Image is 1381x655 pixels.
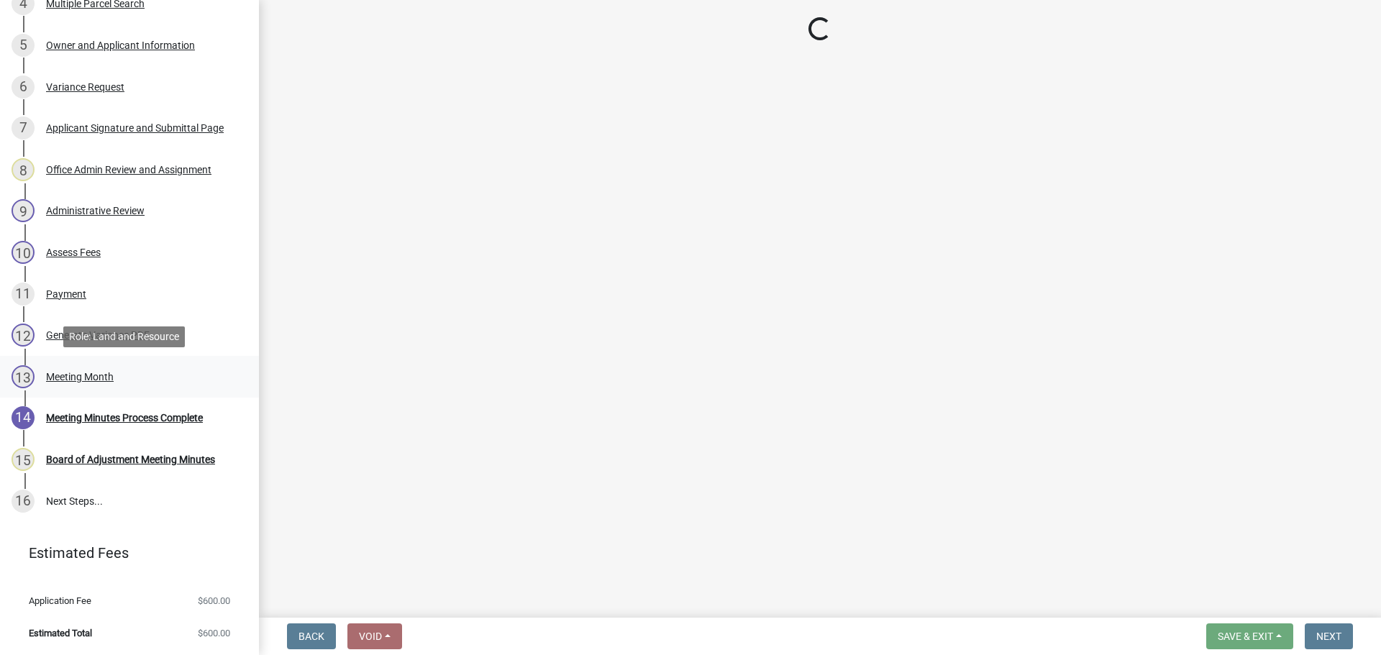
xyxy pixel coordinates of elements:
div: 16 [12,490,35,513]
div: 6 [12,75,35,99]
div: Assess Fees [46,247,101,257]
div: 9 [12,199,35,222]
div: Owner and Applicant Information [46,40,195,50]
span: Back [298,631,324,642]
div: Variance Request [46,82,124,92]
span: Estimated Total [29,628,92,638]
div: Applicant Signature and Submittal Page [46,123,224,133]
button: Back [287,623,336,649]
span: $600.00 [198,596,230,605]
span: Save & Exit [1218,631,1273,642]
div: Meeting Minutes Process Complete [46,413,203,423]
div: Role: Land and Resource [63,326,185,347]
a: Estimated Fees [12,539,236,567]
div: Administrative Review [46,206,145,216]
div: Board of Adjustment Meeting Minutes [46,454,215,464]
span: $600.00 [198,628,230,638]
span: Next [1316,631,1341,642]
div: Generate Variance PDF [46,330,150,340]
div: 7 [12,116,35,139]
span: Void [359,631,382,642]
div: 10 [12,241,35,264]
div: 15 [12,448,35,471]
button: Next [1305,623,1353,649]
div: 8 [12,158,35,181]
div: 5 [12,34,35,57]
button: Save & Exit [1206,623,1293,649]
div: 13 [12,365,35,388]
div: 11 [12,283,35,306]
div: 12 [12,324,35,347]
div: Meeting Month [46,372,114,382]
button: Void [347,623,402,649]
div: Office Admin Review and Assignment [46,165,211,175]
div: 14 [12,406,35,429]
div: Payment [46,289,86,299]
span: Application Fee [29,596,91,605]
